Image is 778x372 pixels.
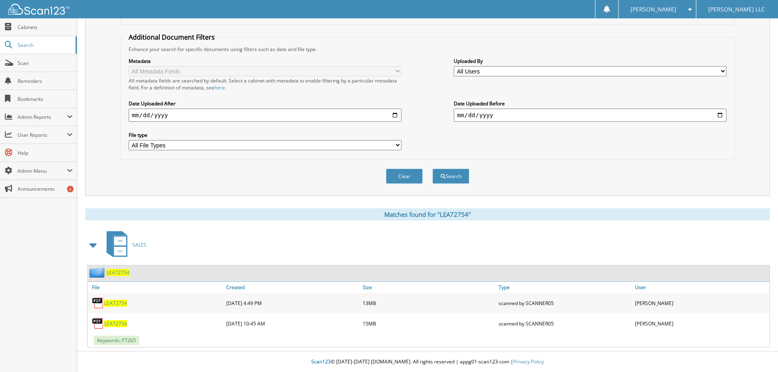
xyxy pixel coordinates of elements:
[631,7,676,12] span: [PERSON_NAME]
[386,169,423,184] button: Clear
[132,241,147,248] span: SALES
[361,282,497,293] a: Size
[454,58,727,65] label: Uploaded By
[633,282,769,293] a: User
[104,300,127,307] a: LEA72754
[513,358,544,365] a: Privacy Policy
[125,46,731,53] div: Enhance your search for specific documents using filters such as date and file type.
[18,96,73,102] span: Bookmarks
[85,208,770,221] div: Matches found for "LEA72754"
[633,295,769,311] div: [PERSON_NAME]
[224,282,361,293] a: Created
[18,131,67,138] span: User Reports
[18,42,71,49] span: Search
[8,4,69,15] img: scan123-logo-white.svg
[454,109,727,122] input: end
[67,186,74,192] div: 6
[708,7,765,12] span: [PERSON_NAME] LLC
[633,315,769,332] div: [PERSON_NAME]
[89,267,107,278] img: folder2.png
[94,336,139,345] span: Keywords: P7265
[311,358,331,365] span: Scan123
[18,114,67,120] span: Admin Reports
[224,295,361,311] div: [DATE] 4:49 PM
[497,282,633,293] a: Type
[125,33,219,42] legend: Additional Document Filters
[104,320,127,327] a: LEA72754
[214,84,225,91] a: here
[129,100,401,107] label: Date Uploaded After
[737,333,778,372] iframe: Chat Widget
[129,58,401,65] label: Metadata
[497,315,633,332] div: scanned by SCANNER05
[129,109,401,122] input: start
[361,315,497,332] div: 15MB
[361,295,497,311] div: 13MB
[454,100,727,107] label: Date Uploaded Before
[107,269,129,276] a: LEA72754
[432,169,469,184] button: Search
[18,60,73,67] span: Scan
[88,282,224,293] a: File
[18,167,67,174] span: Admin Menu
[18,185,73,192] span: Announcements
[102,229,147,261] a: SALES
[129,77,401,91] div: All metadata fields are searched by default. Select a cabinet with metadata to enable filtering b...
[92,317,104,330] img: PDF.png
[497,295,633,311] div: scanned by SCANNER05
[92,297,104,309] img: PDF.png
[224,315,361,332] div: [DATE] 10:45 AM
[18,24,73,31] span: Cabinets
[129,131,401,138] label: File type
[18,149,73,156] span: Help
[18,78,73,85] span: Reminders
[77,352,778,372] div: © [DATE]-[DATE] [DOMAIN_NAME]. All rights reserved | appg01-scan123-com |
